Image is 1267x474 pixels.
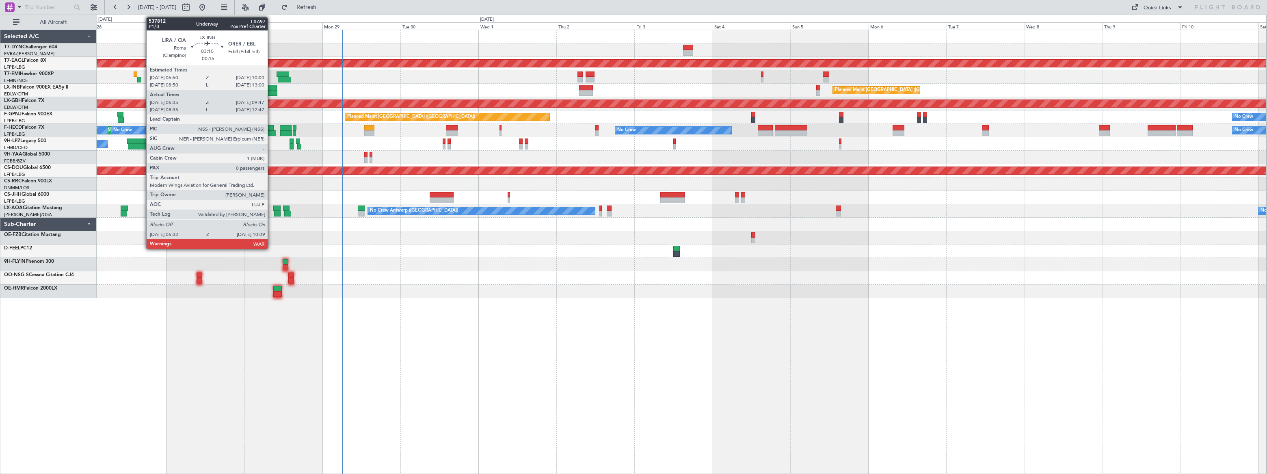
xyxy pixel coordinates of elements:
span: [DATE] - [DATE] [138,4,176,11]
span: F-HECD [4,125,22,130]
div: Mon 29 [322,22,400,30]
a: 9H-FLYINPhenom 300 [4,259,54,264]
div: Fri 3 [635,22,713,30]
div: Tue 7 [947,22,1025,30]
span: OO-NSG S [4,273,29,277]
button: All Aircraft [9,16,88,29]
a: F-GPNJFalcon 900EX [4,112,52,117]
a: LFMD/CEQ [4,145,28,151]
span: T7-DYN [4,45,22,50]
div: Sat 4 [713,22,791,30]
div: Wed 1 [479,22,557,30]
a: LX-AOACitation Mustang [4,206,62,210]
a: FCBB/BZV [4,158,26,164]
a: DNMM/LOS [4,185,29,191]
span: F-GPNJ [4,112,22,117]
div: Thu 2 [557,22,635,30]
span: 9H-LPZ [4,139,20,143]
span: LX-GBH [4,98,22,103]
div: Fri 26 [89,22,166,30]
span: LX-AOA [4,206,23,210]
a: LFPB/LBG [4,118,25,124]
div: Quick Links [1144,4,1171,12]
a: LFMN/NCE [4,78,28,84]
span: T7-EMI [4,71,20,76]
div: [DATE] [98,16,112,23]
a: D-FEELPC12 [4,246,32,251]
a: CS-DOUGlobal 6500 [4,165,51,170]
a: LFPB/LBG [4,198,25,204]
span: OE-FZB [4,232,22,237]
span: All Aircraft [21,19,86,25]
div: Planned Maint [GEOGRAPHIC_DATA] ([GEOGRAPHIC_DATA]) [347,111,475,123]
span: D-FEEL [4,246,20,251]
span: CS-JHH [4,192,22,197]
a: LFPB/LBG [4,64,25,70]
div: Planned Maint [GEOGRAPHIC_DATA] ([GEOGRAPHIC_DATA]) [835,84,963,96]
div: [DATE] [480,16,494,23]
a: OO-NSG SCessna Citation CJ4 [4,273,74,277]
div: Thu 9 [1103,22,1181,30]
a: OE-HMRFalcon 2000LX [4,286,57,291]
input: Trip Number [25,1,71,13]
span: LX-INB [4,85,20,90]
div: Sat 27 [166,22,244,30]
a: LFPB/LBG [4,131,25,137]
a: 9H-YAAGlobal 5000 [4,152,50,157]
span: T7-EAGL [4,58,24,63]
a: T7-EMIHawker 900XP [4,71,54,76]
a: T7-EAGLFalcon 8X [4,58,46,63]
a: T7-DYNChallenger 604 [4,45,57,50]
div: Tue 30 [401,22,479,30]
a: F-HECDFalcon 7X [4,125,44,130]
div: Mon 6 [869,22,947,30]
div: No Crew [1235,111,1253,123]
div: Wed 8 [1025,22,1103,30]
div: Sun 28 [244,22,322,30]
div: Unplanned Maint Roma (Ciampino) [203,84,275,96]
div: No Crew [113,124,132,136]
div: Sun 5 [791,22,869,30]
span: 9H-FLYIN [4,259,26,264]
a: [PERSON_NAME]/QSA [4,212,52,218]
div: No Crew [1235,124,1253,136]
button: Refresh [277,1,326,14]
a: EVRA/[PERSON_NAME] [4,51,54,57]
button: Quick Links [1127,1,1187,14]
a: LX-GBHFalcon 7X [4,98,44,103]
div: No Crew Antwerp ([GEOGRAPHIC_DATA]) [370,205,458,217]
span: 9H-YAA [4,152,22,157]
a: CS-RRCFalcon 900LX [4,179,52,184]
a: LFPB/LBG [4,171,25,177]
span: OE-HMR [4,286,24,291]
span: CS-DOU [4,165,23,170]
a: OE-FZBCitation Mustang [4,232,61,237]
div: Fri 10 [1181,22,1258,30]
a: EDLW/DTM [4,104,28,110]
span: CS-RRC [4,179,22,184]
a: EDLW/DTM [4,91,28,97]
a: CS-JHHGlobal 6000 [4,192,49,197]
div: No Crew [617,124,636,136]
a: 9H-LPZLegacy 500 [4,139,46,143]
span: Refresh [290,4,324,10]
a: LX-INBFalcon 900EX EASy II [4,85,68,90]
